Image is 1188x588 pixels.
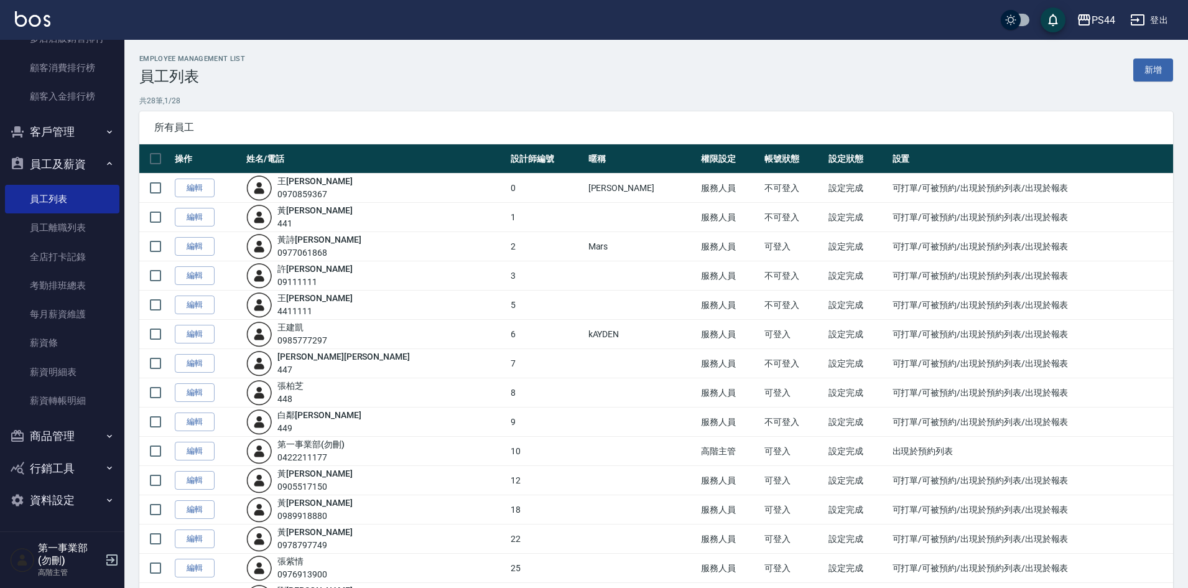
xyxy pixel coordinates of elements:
[277,539,352,552] div: 0978797749
[761,466,825,495] td: 可登入
[761,525,825,554] td: 可登入
[38,567,101,578] p: 高階主管
[585,320,698,349] td: kAYDEN
[246,438,272,464] img: user-login-man-human-body-mobile-person-512.png
[585,174,698,203] td: [PERSON_NAME]
[175,179,215,198] a: 編輯
[698,203,762,232] td: 服務人員
[175,237,215,256] a: 編輯
[508,554,585,583] td: 25
[698,349,762,378] td: 服務人員
[698,232,762,261] td: 服務人員
[825,349,889,378] td: 設定完成
[698,437,762,466] td: 高階主管
[1041,7,1065,32] button: save
[761,144,825,174] th: 帳號狀態
[698,144,762,174] th: 權限設定
[889,466,1173,495] td: 可打單/可被預約/出現於預約列表/出現於報表
[889,437,1173,466] td: 出現於預約列表
[508,291,585,320] td: 5
[175,383,215,403] a: 編輯
[5,116,119,148] button: 客戶管理
[508,437,585,466] td: 10
[698,466,762,495] td: 服務人員
[277,352,410,362] a: [PERSON_NAME][PERSON_NAME]
[698,261,762,291] td: 服務人員
[5,148,119,180] button: 員工及薪資
[5,271,119,300] a: 考勤排班總表
[277,217,352,230] div: 441
[825,495,889,525] td: 設定完成
[277,235,361,245] a: 黃詩[PERSON_NAME]
[246,321,272,347] img: user-login-man-human-body-mobile-person-512.png
[277,188,352,201] div: 0970859367
[175,325,215,344] a: 編輯
[761,495,825,525] td: 可登入
[889,203,1173,232] td: 可打單/可被預約/出現於預約列表/出現於報表
[246,380,272,406] img: user-login-man-human-body-mobile-person-512.png
[825,554,889,583] td: 設定完成
[277,264,352,274] a: 許[PERSON_NAME]
[175,471,215,490] a: 編輯
[246,233,272,259] img: user-login-man-human-body-mobile-person-512.png
[243,144,508,174] th: 姓名/電話
[508,232,585,261] td: 2
[175,559,215,578] a: 編輯
[175,266,215,286] a: 編輯
[277,176,352,186] a: 王[PERSON_NAME]
[246,175,272,201] img: user-login-man-human-body-mobile-person-512.png
[175,530,215,549] a: 編輯
[825,320,889,349] td: 設定完成
[277,410,361,420] a: 白鄰[PERSON_NAME]
[277,469,352,478] a: 黃[PERSON_NAME]
[825,174,889,203] td: 設定完成
[1125,9,1173,32] button: 登出
[277,439,345,449] a: 第一事業部(勿刪)
[175,208,215,227] a: 編輯
[277,393,304,406] div: 448
[175,442,215,461] a: 編輯
[1072,7,1120,33] button: PS44
[277,276,352,289] div: 09111111
[5,420,119,452] button: 商品管理
[277,498,352,508] a: 黃[PERSON_NAME]
[698,291,762,320] td: 服務人員
[889,232,1173,261] td: 可打單/可被預約/出現於預約列表/出現於報表
[761,291,825,320] td: 不可登入
[246,350,272,376] img: user-login-man-human-body-mobile-person-512.png
[175,296,215,315] a: 編輯
[698,320,762,349] td: 服務人員
[508,261,585,291] td: 3
[761,320,825,349] td: 可登入
[889,349,1173,378] td: 可打單/可被預約/出現於預約列表/出現於報表
[175,413,215,432] a: 編輯
[889,261,1173,291] td: 可打單/可被預約/出現於預約列表/出現於報表
[698,495,762,525] td: 服務人員
[15,11,50,27] img: Logo
[825,437,889,466] td: 設定完成
[277,363,410,376] div: 447
[508,525,585,554] td: 22
[825,291,889,320] td: 設定完成
[5,329,119,357] a: 薪資條
[172,144,243,174] th: 操作
[761,261,825,291] td: 不可登入
[246,467,272,493] img: user-login-man-human-body-mobile-person-512.png
[508,408,585,437] td: 9
[825,261,889,291] td: 設定完成
[889,554,1173,583] td: 可打單/可被預約/出現於預約列表/出現於報表
[889,174,1173,203] td: 可打單/可被預約/出現於預約列表/出現於報表
[277,480,352,493] div: 0905517150
[175,500,215,520] a: 編輯
[698,525,762,554] td: 服務人員
[277,305,352,318] div: 4411111
[5,185,119,213] a: 員工列表
[825,232,889,261] td: 設定完成
[246,409,272,435] img: user-login-man-human-body-mobile-person-512.png
[5,484,119,516] button: 資料設定
[246,497,272,523] img: user-login-man-human-body-mobile-person-512.png
[825,378,889,408] td: 設定完成
[246,204,272,230] img: user-login-man-human-body-mobile-person-512.png
[508,495,585,525] td: 18
[508,378,585,408] td: 8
